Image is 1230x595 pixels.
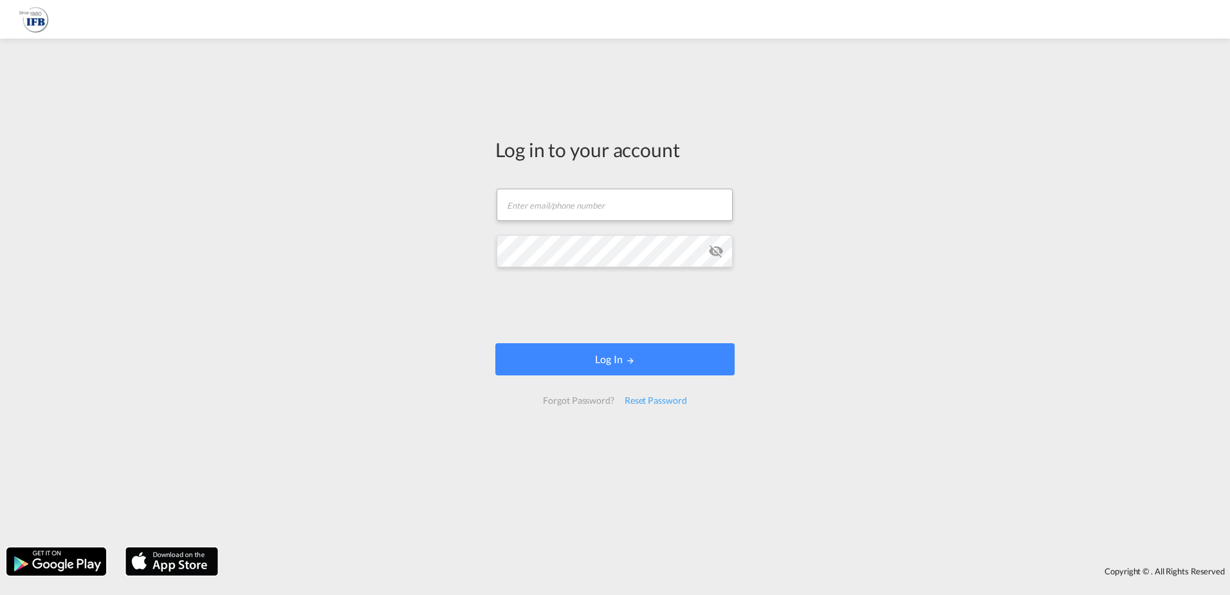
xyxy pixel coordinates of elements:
[495,343,735,375] button: LOGIN
[708,243,724,259] md-icon: icon-eye-off
[497,189,733,221] input: Enter email/phone number
[124,546,219,577] img: apple.png
[5,546,107,577] img: google.png
[517,280,713,330] iframe: reCAPTCHA
[620,389,692,412] div: Reset Password
[225,560,1230,582] div: Copyright © . All Rights Reserved
[538,389,619,412] div: Forgot Password?
[19,5,48,34] img: de31bbe0256b11eebba44b54815f083d.png
[495,136,735,163] div: Log in to your account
